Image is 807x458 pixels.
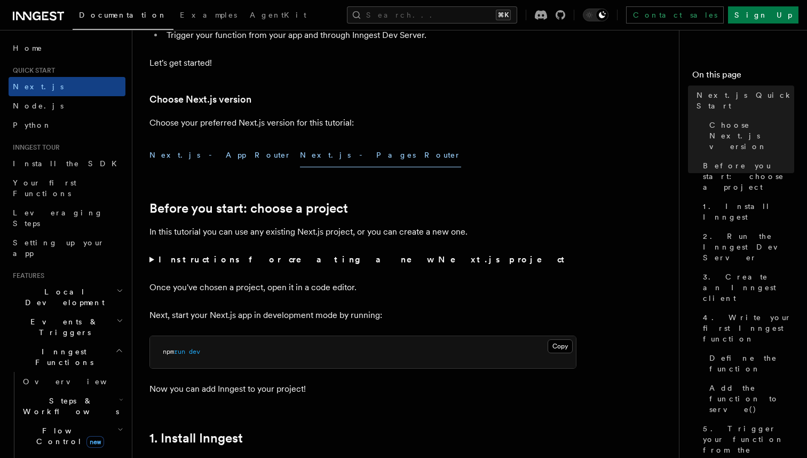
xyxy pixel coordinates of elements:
[699,267,794,308] a: 3. Create an Inngest client
[13,238,105,258] span: Setting up your app
[697,90,794,111] span: Next.js Quick Start
[86,436,104,448] span: new
[149,252,576,267] summary: Instructions for creating a new Next.js project
[13,82,64,91] span: Next.js
[9,96,125,115] a: Node.js
[347,6,517,24] button: Search...⌘K
[705,378,794,419] a: Add the function to serve()
[9,346,115,368] span: Inngest Functions
[13,102,64,110] span: Node.js
[9,38,125,58] a: Home
[9,143,60,152] span: Inngest tour
[626,6,724,24] a: Contact sales
[9,233,125,263] a: Setting up your app
[163,28,576,43] li: Trigger your function from your app and through Inngest Dev Server.
[149,201,348,216] a: Before you start: choose a project
[180,11,237,19] span: Examples
[149,308,576,323] p: Next, start your Next.js app in development mode by running:
[709,383,794,415] span: Add the function to serve()
[13,43,43,53] span: Home
[692,68,794,86] h4: On this page
[19,421,125,451] button: Flow Controlnew
[9,77,125,96] a: Next.js
[250,11,306,19] span: AgentKit
[73,3,173,30] a: Documentation
[548,339,573,353] button: Copy
[300,143,461,167] button: Next.js - Pages Router
[19,395,119,417] span: Steps & Workflows
[149,143,291,167] button: Next.js - App Router
[174,348,185,355] span: run
[9,271,44,280] span: Features
[709,120,794,152] span: Choose Next.js version
[9,286,116,308] span: Local Development
[9,154,125,173] a: Install the SDK
[728,6,798,24] a: Sign Up
[9,282,125,312] button: Local Development
[13,121,52,129] span: Python
[496,10,511,20] kbd: ⌘K
[699,308,794,348] a: 4. Write your first Inngest function
[9,316,116,338] span: Events & Triggers
[583,9,608,21] button: Toggle dark mode
[149,382,576,397] p: Now you can add Inngest to your project!
[23,377,133,386] span: Overview
[699,156,794,197] a: Before you start: choose a project
[243,3,313,29] a: AgentKit
[149,115,576,130] p: Choose your preferred Next.js version for this tutorial:
[149,56,576,71] p: Let's get started!
[13,159,123,168] span: Install the SDK
[13,208,103,228] span: Leveraging Steps
[19,391,125,421] button: Steps & Workflows
[189,348,200,355] span: dev
[703,231,794,263] span: 2. Run the Inngest Dev Server
[19,372,125,391] a: Overview
[705,115,794,156] a: Choose Next.js version
[705,348,794,378] a: Define the function
[9,66,55,75] span: Quick start
[149,224,576,239] p: In this tutorial you can use any existing Next.js project, or you can create a new one.
[9,203,125,233] a: Leveraging Steps
[149,92,251,107] a: Choose Next.js version
[149,431,243,446] a: 1. Install Inngest
[163,348,174,355] span: npm
[13,178,76,198] span: Your first Functions
[159,254,569,265] strong: Instructions for creating a new Next.js project
[173,3,243,29] a: Examples
[703,312,794,344] span: 4. Write your first Inngest function
[709,353,794,374] span: Define the function
[9,173,125,203] a: Your first Functions
[79,11,167,19] span: Documentation
[703,271,794,304] span: 3. Create an Inngest client
[149,280,576,295] p: Once you've chosen a project, open it in a code editor.
[9,342,125,372] button: Inngest Functions
[19,425,117,447] span: Flow Control
[9,312,125,342] button: Events & Triggers
[699,197,794,227] a: 1. Install Inngest
[699,227,794,267] a: 2. Run the Inngest Dev Server
[9,115,125,135] a: Python
[703,160,794,192] span: Before you start: choose a project
[692,86,794,115] a: Next.js Quick Start
[703,201,794,222] span: 1. Install Inngest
